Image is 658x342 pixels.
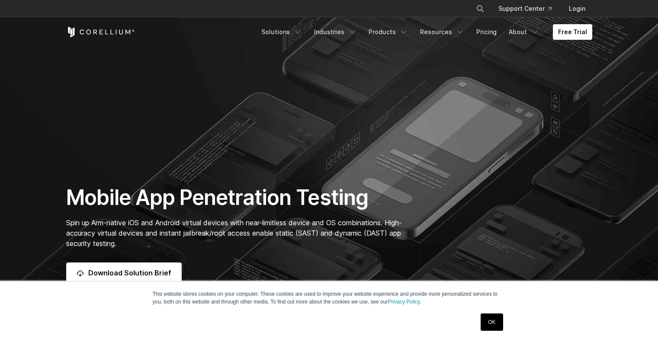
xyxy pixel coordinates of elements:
a: Login [562,1,592,16]
div: Navigation Menu [465,1,592,16]
div: Navigation Menu [256,24,592,40]
a: Download Solution Brief [66,262,182,283]
a: Free Trial [553,24,592,40]
span: Spin up Arm-native iOS and Android virtual devices with near-limitless device and OS combinations... [66,218,402,248]
p: This website stores cookies on your computer. These cookies are used to improve your website expe... [153,290,506,306]
a: Corellium Home [66,27,135,37]
a: Industries [309,24,362,40]
a: Support Center [491,1,558,16]
a: Solutions [256,24,307,40]
h1: Mobile App Penetration Testing [66,185,411,211]
a: Products [363,24,413,40]
a: OK [481,313,503,331]
a: About [504,24,544,40]
a: Privacy Policy. [388,299,421,305]
a: Pricing [471,24,502,40]
span: Download Solution Brief [88,268,171,278]
a: Resources [415,24,469,40]
button: Search [472,1,488,16]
